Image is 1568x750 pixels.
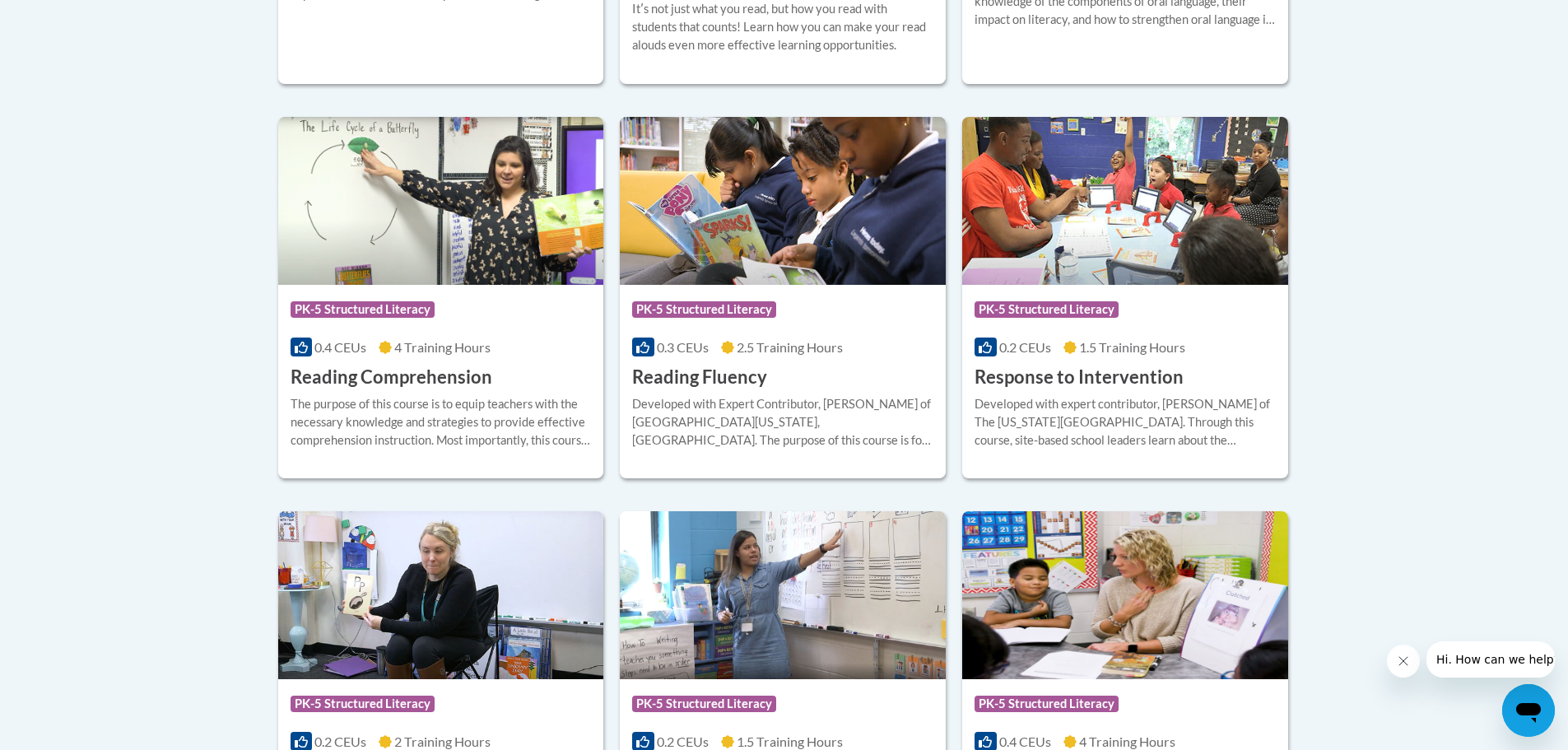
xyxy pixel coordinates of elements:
div: Developed with Expert Contributor, [PERSON_NAME] of [GEOGRAPHIC_DATA][US_STATE], [GEOGRAPHIC_DATA... [632,395,933,450]
span: 2 Training Hours [394,734,491,749]
img: Course Logo [278,117,604,285]
span: 0.4 CEUs [314,339,366,355]
span: PK-5 Structured Literacy [975,301,1119,318]
h3: Reading Comprehension [291,365,492,390]
span: PK-5 Structured Literacy [632,301,776,318]
img: Course Logo [962,117,1288,285]
span: PK-5 Structured Literacy [632,696,776,712]
span: 1.5 Training Hours [737,734,843,749]
span: 0.3 CEUs [657,339,709,355]
span: 4 Training Hours [1079,734,1175,749]
img: Course Logo [620,511,946,679]
span: 2.5 Training Hours [737,339,843,355]
img: Course Logo [620,117,946,285]
h3: Reading Fluency [632,365,767,390]
h3: Response to Intervention [975,365,1184,390]
span: PK-5 Structured Literacy [291,301,435,318]
span: PK-5 Structured Literacy [291,696,435,712]
span: 0.4 CEUs [999,734,1051,749]
iframe: Button to launch messaging window [1502,684,1555,737]
span: 0.2 CEUs [657,734,709,749]
iframe: Close message [1387,645,1420,678]
div: Developed with expert contributor, [PERSON_NAME] of The [US_STATE][GEOGRAPHIC_DATA]. Through this... [975,395,1276,450]
iframe: Message from company [1426,641,1555,678]
span: PK-5 Structured Literacy [975,696,1119,712]
span: 0.2 CEUs [314,734,366,749]
span: 4 Training Hours [394,339,491,355]
span: 0.2 CEUs [999,339,1051,355]
div: The purpose of this course is to equip teachers with the necessary knowledge and strategies to pr... [291,395,592,450]
img: Course Logo [962,511,1288,679]
a: Course LogoPK-5 Structured Literacy0.2 CEUs1.5 Training Hours Response to InterventionDeveloped w... [962,117,1288,479]
span: Hi. How can we help? [10,12,133,25]
span: 1.5 Training Hours [1079,339,1185,355]
a: Course LogoPK-5 Structured Literacy0.3 CEUs2.5 Training Hours Reading FluencyDeveloped with Exper... [620,117,946,479]
a: Course LogoPK-5 Structured Literacy0.4 CEUs4 Training Hours Reading ComprehensionThe purpose of t... [278,117,604,479]
img: Course Logo [278,511,604,679]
